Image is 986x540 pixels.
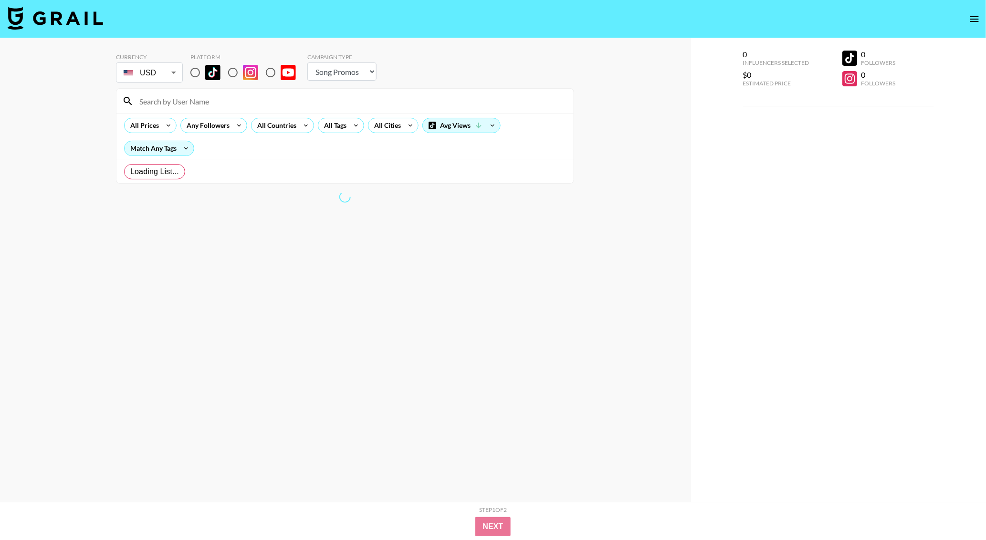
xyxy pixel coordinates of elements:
div: Campaign Type [307,53,377,61]
img: Grail Talent [8,7,103,30]
div: USD [118,64,181,81]
div: Platform [190,53,304,61]
div: All Cities [368,118,403,133]
div: Influencers Selected [743,59,809,66]
div: Any Followers [181,118,231,133]
button: open drawer [965,10,984,29]
div: Match Any Tags [125,141,194,156]
div: Estimated Price [743,80,809,87]
button: Next [475,517,511,536]
div: Currency [116,53,183,61]
div: 0 [743,50,809,59]
span: Loading List... [130,166,179,177]
div: Avg Views [423,118,500,133]
div: 0 [861,50,896,59]
img: TikTok [205,65,220,80]
div: All Prices [125,118,161,133]
img: YouTube [281,65,296,80]
img: Instagram [243,65,258,80]
span: Refreshing lists, bookers, clients, countries, tags, cities, talent, talent... [339,191,351,203]
div: 0 [861,70,896,80]
div: Followers [861,59,896,66]
div: Step 1 of 2 [479,506,507,513]
div: $0 [743,70,809,80]
input: Search by User Name [134,93,568,109]
div: All Countries [252,118,298,133]
div: Followers [861,80,896,87]
div: All Tags [318,118,348,133]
